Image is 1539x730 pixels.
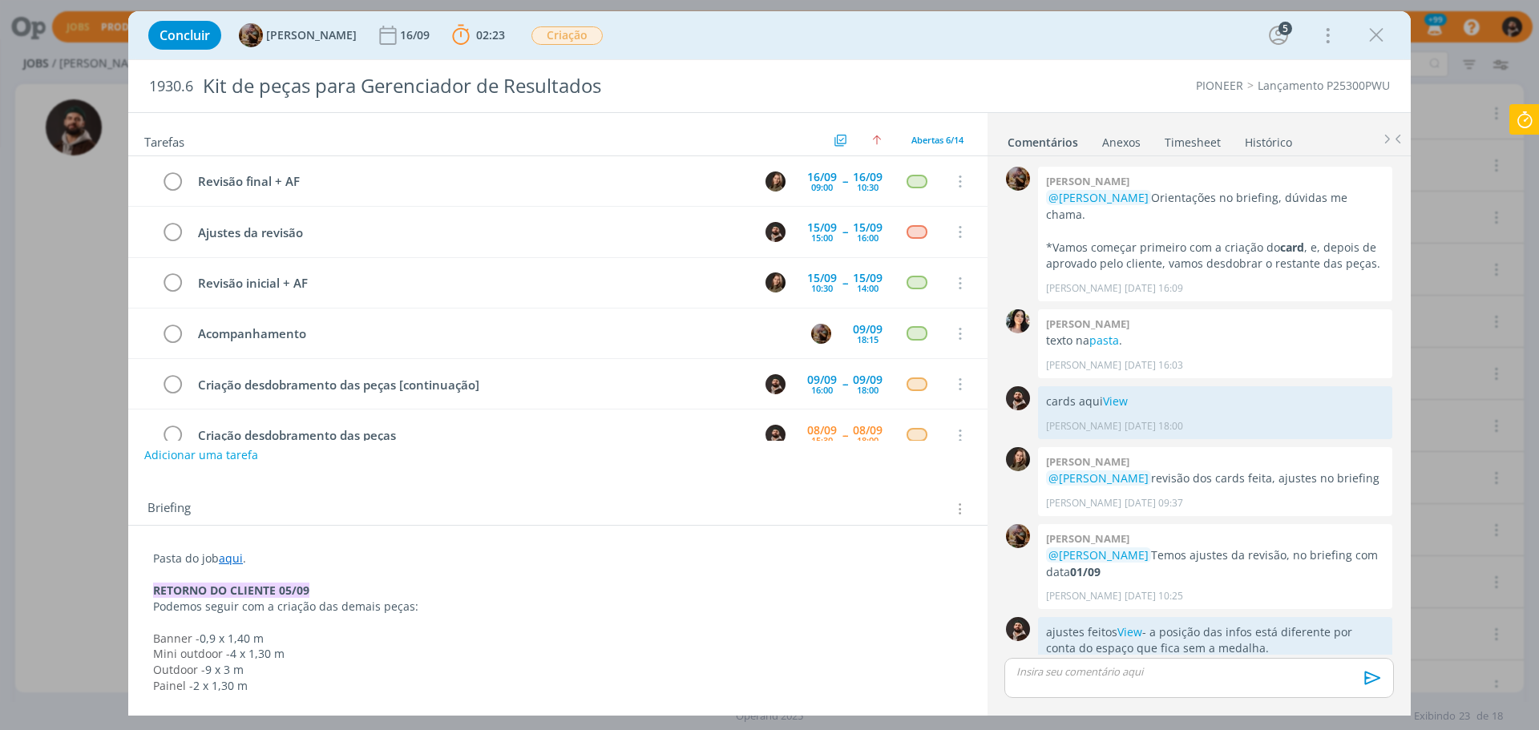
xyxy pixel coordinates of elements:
span: [DATE] 16:03 [1125,358,1183,373]
img: A [1006,167,1030,191]
span: [DATE] 16:09 [1125,281,1183,296]
p: 4 x 1,30 m [153,646,963,662]
span: Banner - [153,631,200,646]
span: 02:23 [476,27,505,42]
span: Mini outdoor - [153,646,230,661]
div: 15/09 [853,272,883,284]
span: 0,9 x 1,40 m [200,631,264,646]
div: 16/09 [853,171,883,183]
div: 09:00 [811,183,833,192]
div: Ajustes da revisão [191,223,750,243]
img: D [1006,617,1030,641]
span: Concluir [160,29,210,42]
img: D [765,222,786,242]
div: 15/09 [853,222,883,233]
span: [PERSON_NAME] [266,30,357,41]
p: Orientações no briefing, dúvidas me chama. [1046,190,1384,223]
p: revisão dos cards feita, ajustes no briefing [1046,470,1384,486]
span: Outdoor - [153,662,205,677]
div: dialog [128,11,1411,716]
strong: 01/09 [1070,564,1101,579]
b: [PERSON_NAME] [1046,317,1129,331]
div: 15:00 [811,233,833,242]
p: 2 x 1,30 m [153,678,963,694]
a: Histórico [1244,127,1293,151]
a: Lançamento P25300PWU [1258,78,1390,93]
p: ajustes feitos - a posição das infos está diferente por conta do espaço que fica sem a medalha. [1046,624,1384,657]
p: [PERSON_NAME] [1046,419,1121,434]
img: D [765,425,786,445]
img: J [765,171,786,192]
p: [PERSON_NAME] [1046,358,1121,373]
a: PIONEER [1196,78,1243,93]
p: texto na . [1046,333,1384,349]
p: cards aqui [1046,393,1384,409]
strong: RETORNO DO CLIENTE 05/09 [153,583,309,598]
span: Briefing [147,498,191,519]
div: 09/09 [807,374,837,385]
p: [PERSON_NAME] [1046,589,1121,603]
a: Timesheet [1164,127,1222,151]
div: 16:00 [857,233,879,242]
div: Revisão final + AF [191,171,750,192]
div: 18:15 [857,335,879,344]
div: Acompanhamento [191,324,796,344]
div: 15:30 [811,436,833,445]
img: J [765,272,786,292]
img: J [1006,447,1030,471]
span: -- [842,378,847,389]
span: -- [842,277,847,288]
img: arrow-up.svg [872,135,882,145]
span: [DATE] 10:25 [1125,589,1183,603]
button: D [763,372,787,396]
p: [PERSON_NAME] [1046,281,1121,296]
a: View [1117,624,1142,639]
span: @[PERSON_NAME] [1048,190,1149,205]
button: D [763,220,787,244]
button: 02:23 [448,22,509,48]
div: 09/09 [853,374,883,385]
img: D [1006,386,1030,410]
div: 14:00 [857,284,879,292]
a: Comentários [1007,127,1079,151]
span: -- [842,226,847,237]
div: Anexos [1102,135,1141,151]
a: pasta [1089,333,1119,348]
span: [DATE] 09:37 [1125,496,1183,510]
span: 1930.6 [149,78,193,95]
div: 18:00 [857,436,879,445]
span: -- [842,430,847,441]
img: A [1006,524,1030,548]
b: [PERSON_NAME] [1046,174,1129,188]
div: 18:00 [857,385,879,394]
div: 16/09 [807,171,837,183]
img: T [1006,309,1030,333]
div: Criação desdobramento das peças [191,425,750,446]
p: Temos ajustes da revisão, no briefing com data [1046,547,1384,580]
p: 9 x 3 m [153,662,963,678]
button: D [763,423,787,447]
div: 10:30 [811,284,833,292]
button: A [809,321,833,345]
div: 15/09 [807,222,837,233]
button: Concluir [148,21,221,50]
img: D [765,374,786,394]
button: A[PERSON_NAME] [239,23,357,47]
span: Painel - [153,678,193,693]
span: Abertas 6/14 [911,134,963,146]
p: [PERSON_NAME] [1046,496,1121,510]
span: [DATE] 18:00 [1125,419,1183,434]
button: Adicionar uma tarefa [143,441,259,470]
div: 16/09 [400,30,433,41]
button: 5 [1266,22,1291,48]
div: 5 [1278,22,1292,35]
div: 09/09 [853,324,883,335]
a: aqui [219,551,243,566]
b: [PERSON_NAME] [1046,531,1129,546]
div: Criação desdobramento das peças [continuação] [191,375,750,395]
button: J [763,271,787,295]
b: [PERSON_NAME] [1046,454,1129,469]
div: 08/09 [853,425,883,436]
div: 15/09 [807,272,837,284]
span: Criação [531,26,603,45]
